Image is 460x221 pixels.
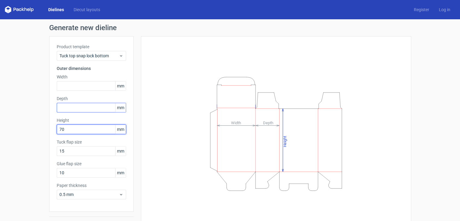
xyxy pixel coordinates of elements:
[57,65,126,71] h3: Outer dimensions
[115,125,126,134] span: mm
[115,168,126,177] span: mm
[43,7,69,13] a: Dielines
[283,136,287,147] tspan: Height
[263,120,273,125] tspan: Depth
[59,191,119,197] span: 0.5 mm
[115,81,126,90] span: mm
[115,147,126,156] span: mm
[57,96,126,102] label: Depth
[57,44,126,50] label: Product template
[409,7,434,13] a: Register
[49,24,411,31] h1: Generate new dieline
[231,120,241,125] tspan: Width
[57,161,126,167] label: Glue flap size
[115,103,126,112] span: mm
[69,7,105,13] a: Diecut layouts
[57,117,126,123] label: Height
[57,74,126,80] label: Width
[57,182,126,188] label: Paper thickness
[57,139,126,145] label: Tuck flap size
[434,7,455,13] a: Log in
[59,53,119,59] span: Tuck top snap lock bottom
